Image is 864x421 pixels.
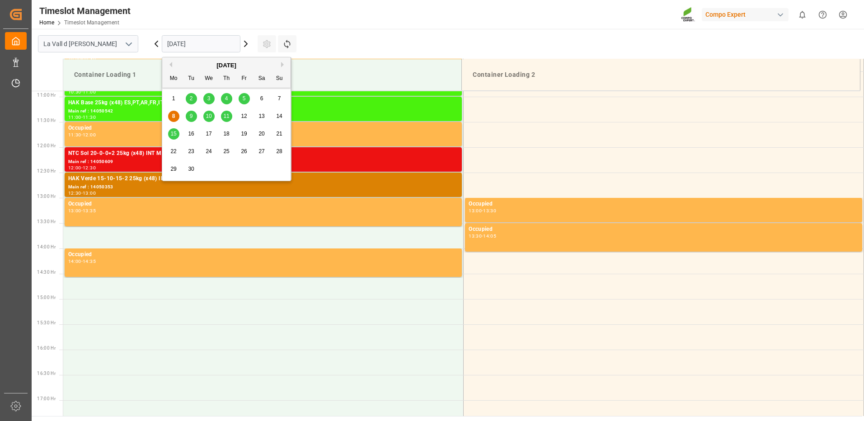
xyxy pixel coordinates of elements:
[278,95,281,102] span: 7
[39,4,131,18] div: Timeslot Management
[276,113,282,119] span: 14
[483,209,496,213] div: 13:30
[203,146,215,157] div: Choose Wednesday, September 24th, 2025
[81,133,83,137] div: -
[203,93,215,104] div: Choose Wednesday, September 3rd, 2025
[258,148,264,154] span: 27
[37,93,56,98] span: 11:00 Hr
[83,191,96,195] div: 13:00
[167,62,172,67] button: Previous Month
[190,113,193,119] span: 9
[168,73,179,84] div: Mo
[37,219,56,224] span: 13:30 Hr
[68,191,81,195] div: 12:30
[469,66,853,83] div: Container Loading 2
[258,113,264,119] span: 13
[68,166,81,170] div: 12:00
[186,73,197,84] div: Tu
[37,194,56,199] span: 13:00 Hr
[206,113,211,119] span: 10
[702,6,792,23] button: Compo Expert
[81,166,83,170] div: -
[37,371,56,376] span: 16:30 Hr
[207,95,211,102] span: 3
[37,143,56,148] span: 12:00 Hr
[68,115,81,119] div: 11:00
[83,166,96,170] div: 12:30
[170,148,176,154] span: 22
[70,66,454,83] div: Container Loading 1
[186,146,197,157] div: Choose Tuesday, September 23rd, 2025
[83,133,96,137] div: 12:00
[68,209,81,213] div: 13:00
[68,259,81,263] div: 14:00
[223,131,229,137] span: 18
[168,146,179,157] div: Choose Monday, September 22nd, 2025
[239,146,250,157] div: Choose Friday, September 26th, 2025
[172,113,175,119] span: 8
[68,108,458,115] div: Main ref : 14050542
[223,113,229,119] span: 11
[37,118,56,123] span: 11:30 Hr
[221,146,232,157] div: Choose Thursday, September 25th, 2025
[241,131,247,137] span: 19
[81,259,83,263] div: -
[281,62,286,67] button: Next Month
[256,146,268,157] div: Choose Saturday, September 27th, 2025
[162,61,291,70] div: [DATE]
[83,209,96,213] div: 13:35
[274,93,285,104] div: Choose Sunday, September 7th, 2025
[221,128,232,140] div: Choose Thursday, September 18th, 2025
[276,148,282,154] span: 28
[469,234,482,238] div: 13:30
[37,270,56,275] span: 14:30 Hr
[260,95,263,102] span: 6
[168,164,179,175] div: Choose Monday, September 29th, 2025
[792,5,812,25] button: show 0 new notifications
[482,234,483,238] div: -
[39,19,54,26] a: Home
[162,35,240,52] input: DD.MM.YYYY
[469,209,482,213] div: 13:00
[239,73,250,84] div: Fr
[37,346,56,351] span: 16:00 Hr
[68,250,458,259] div: Occupied
[37,396,56,401] span: 17:00 Hr
[68,133,81,137] div: 11:30
[186,93,197,104] div: Choose Tuesday, September 2nd, 2025
[221,73,232,84] div: Th
[83,259,96,263] div: 14:35
[81,115,83,119] div: -
[168,111,179,122] div: Choose Monday, September 8th, 2025
[186,164,197,175] div: Choose Tuesday, September 30th, 2025
[203,111,215,122] div: Choose Wednesday, September 10th, 2025
[256,111,268,122] div: Choose Saturday, September 13th, 2025
[482,209,483,213] div: -
[81,191,83,195] div: -
[122,37,135,51] button: open menu
[258,131,264,137] span: 20
[190,95,193,102] span: 2
[165,90,288,178] div: month 2025-09
[68,98,458,108] div: HAK Base 25kg (x48) ES,PT,AR,FR,IT MSE
[38,35,138,52] input: Type to search/select
[241,148,247,154] span: 26
[83,90,96,94] div: 11:00
[239,111,250,122] div: Choose Friday, September 12th, 2025
[256,128,268,140] div: Choose Saturday, September 20th, 2025
[274,73,285,84] div: Su
[37,295,56,300] span: 15:00 Hr
[469,225,859,234] div: Occupied
[186,128,197,140] div: Choose Tuesday, September 16th, 2025
[168,128,179,140] div: Choose Monday, September 15th, 2025
[186,111,197,122] div: Choose Tuesday, September 9th, 2025
[203,128,215,140] div: Choose Wednesday, September 17th, 2025
[702,8,789,21] div: Compo Expert
[81,209,83,213] div: -
[37,244,56,249] span: 14:00 Hr
[225,95,228,102] span: 4
[172,95,175,102] span: 1
[188,148,194,154] span: 23
[241,113,247,119] span: 12
[37,320,56,325] span: 15:30 Hr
